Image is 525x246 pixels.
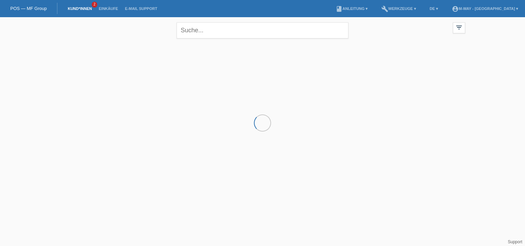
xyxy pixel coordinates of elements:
input: Suche... [177,22,348,38]
a: account_circlem-way - [GEOGRAPHIC_DATA] ▾ [448,7,522,11]
a: E-Mail Support [122,7,161,11]
span: 2 [92,2,97,8]
a: Einkäufe [95,7,121,11]
a: DE ▾ [426,7,442,11]
a: POS — MF Group [10,6,47,11]
i: build [381,5,388,12]
a: Kund*innen [64,7,95,11]
i: book [336,5,343,12]
a: bookAnleitung ▾ [332,7,371,11]
i: filter_list [455,24,463,31]
i: account_circle [452,5,459,12]
a: buildWerkzeuge ▾ [378,7,420,11]
a: Support [508,239,522,244]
